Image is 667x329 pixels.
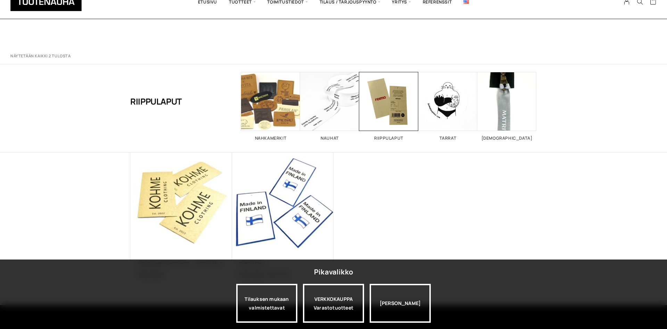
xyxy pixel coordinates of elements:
[236,284,297,323] a: Tilauksen mukaan valmistettavat
[359,136,418,140] h2: Riippulaput
[241,72,300,140] a: Visit product category Nahkamerkit
[359,72,418,140] a: Visit product category Riippulaput
[314,266,353,278] div: Pikavalikko
[418,136,477,140] h2: Tarrat
[370,284,431,323] div: [PERSON_NAME]
[300,72,359,140] a: Visit product category Nauhat
[303,284,364,323] a: VERKKOKAUPPAVarastotuotteet
[10,54,71,59] p: Näytetään kaikki 2 tulosta
[300,136,359,140] h2: Nauhat
[303,284,364,323] div: VERKKOKAUPPA Varastotuotteet
[241,136,300,140] h2: Nahkamerkit
[130,72,182,131] h1: Riippulaput
[418,72,477,140] a: Visit product category Tarrat
[477,72,536,140] a: Visit product category Vedin
[477,136,536,140] h2: [DEMOGRAPHIC_DATA]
